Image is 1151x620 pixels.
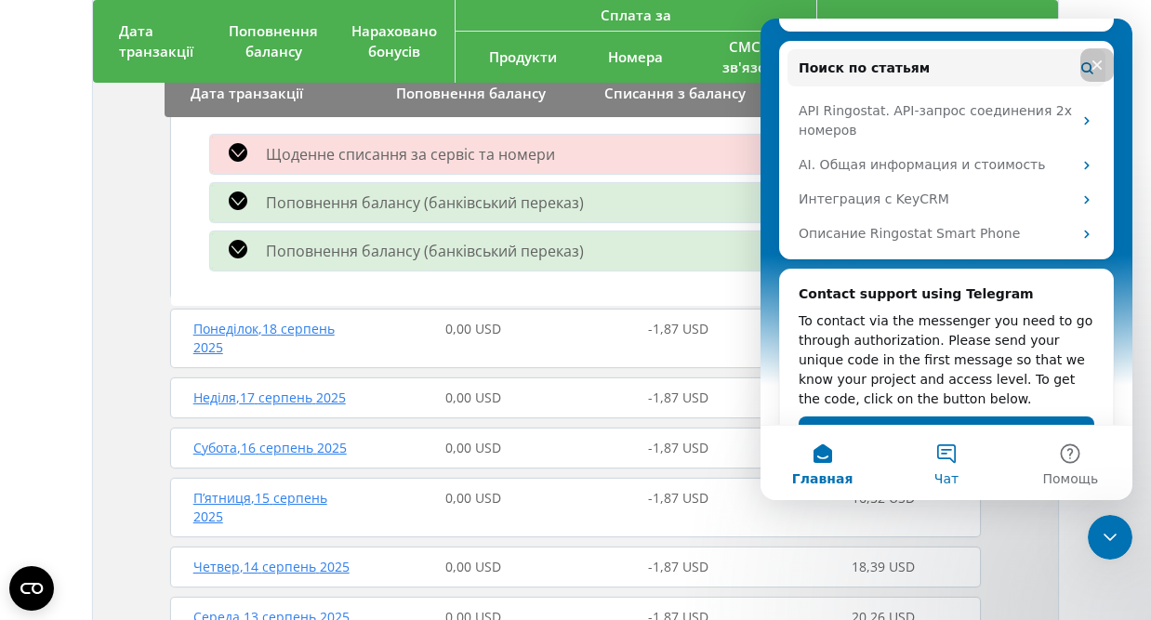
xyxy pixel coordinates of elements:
span: Поповнення балансу [396,84,546,102]
span: Поповнення балансу (банківський переказ) [266,192,584,213]
span: Поповнення балансу (банківський переказ) [266,241,584,261]
span: -1,87 USD [648,489,708,507]
span: Продукти [489,47,557,66]
iframe: Intercom live chat [761,19,1132,500]
span: Сплата за [601,6,671,24]
span: Номера [608,47,663,66]
span: 0,00 USD [445,320,501,337]
span: Понеділок , 18 серпень 2025 [193,320,335,356]
span: Субота , 16 серпень 2025 [193,439,347,456]
span: -1,87 USD [648,320,708,337]
iframe: Intercom live chat [1088,515,1132,560]
span: Неділя , 17 серпень 2025 [193,389,346,406]
span: 0,00 USD [445,389,501,406]
span: -1,87 USD [648,558,708,575]
span: 0,00 USD [445,439,501,456]
span: Нараховано бонусів [351,21,437,59]
span: 0,00 USD [445,558,501,575]
span: Поповнення балансу [229,21,318,59]
span: 0,00 USD [445,489,501,507]
span: Дата транзакції [119,21,193,59]
span: 18,39 USD [852,558,915,575]
span: -1,87 USD [648,439,708,456]
span: Щоденне списання за сервіс та номери [266,144,555,165]
span: Дата транзакції [191,84,303,102]
span: -1,87 USD [648,389,708,406]
span: СМС і зв'язок [722,37,774,75]
span: Списання з балансу [604,84,746,102]
span: 16,52 USD [852,489,915,507]
span: Четвер , 14 серпень 2025 [193,558,350,575]
span: П’ятниця , 15 серпень 2025 [193,489,327,525]
button: Open CMP widget [9,566,54,611]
